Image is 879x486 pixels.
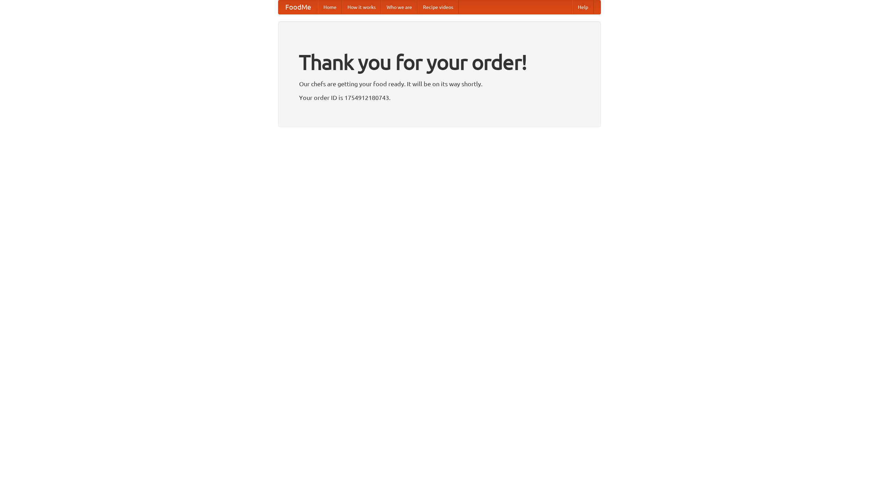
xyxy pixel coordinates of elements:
a: Recipe videos [418,0,459,14]
a: Help [572,0,594,14]
h1: Thank you for your order! [299,46,580,79]
a: How it works [342,0,381,14]
p: Your order ID is 1754912180743. [299,92,580,103]
a: FoodMe [278,0,318,14]
p: Our chefs are getting your food ready. It will be on its way shortly. [299,79,580,89]
a: Who we are [381,0,418,14]
a: Home [318,0,342,14]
